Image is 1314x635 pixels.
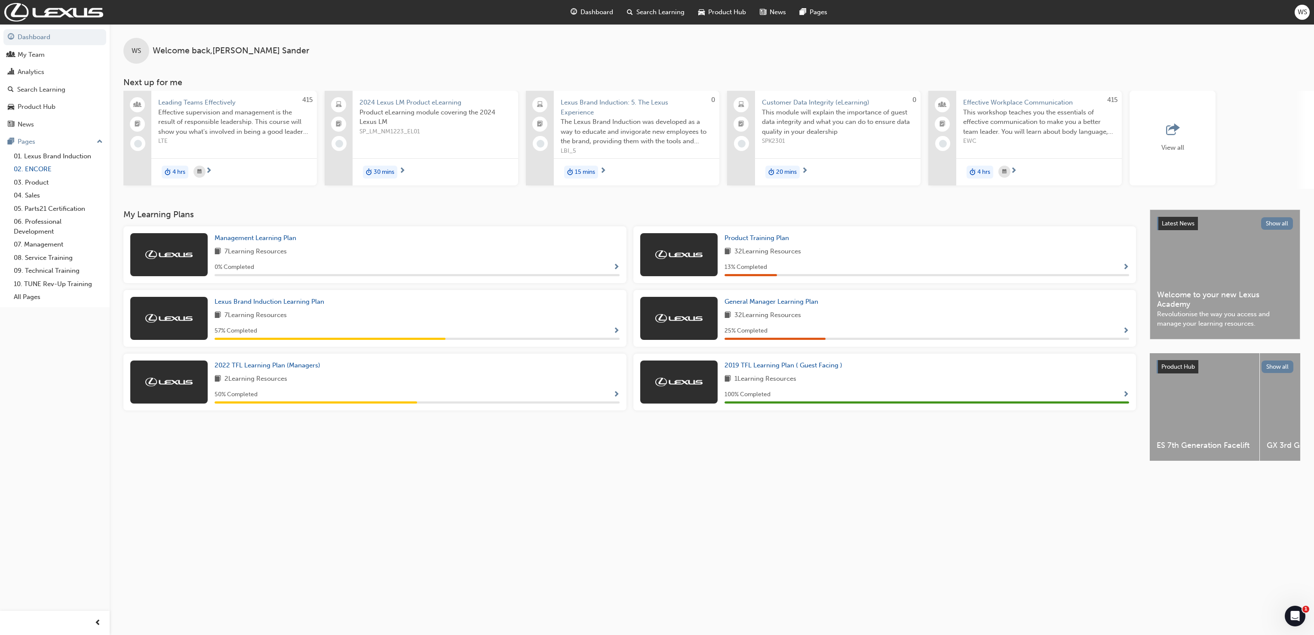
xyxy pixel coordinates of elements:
span: news-icon [8,121,14,129]
a: Analytics [3,64,106,80]
span: 100 % Completed [725,390,771,400]
span: duration-icon [366,166,372,178]
button: Show Progress [1123,262,1129,273]
span: search-icon [627,7,633,18]
span: duration-icon [567,166,573,178]
span: 32 Learning Resources [734,310,801,321]
span: 30 mins [374,167,394,177]
span: 4 hrs [977,167,990,177]
button: Pages [3,134,106,150]
span: chart-icon [8,68,14,76]
div: Analytics [18,67,44,77]
span: guage-icon [8,34,14,41]
img: Trak [655,250,703,259]
span: next-icon [206,167,212,175]
button: Show Progress [613,262,620,273]
a: ES 7th Generation Facelift [1150,353,1259,461]
span: Welcome to your new Lexus Academy [1157,290,1293,309]
span: book-icon [725,310,731,321]
a: 2022 TFL Learning Plan (Managers) [215,361,324,370]
span: search-icon [8,86,14,94]
span: Show Progress [1123,327,1129,335]
img: Trak [4,3,103,22]
span: 2019 TFL Learning Plan ( Guest Facing ) [725,361,842,369]
span: 13 % Completed [725,262,767,272]
button: WS [1295,5,1310,20]
a: 2019 TFL Learning Plan ( Guest Facing ) [725,361,846,370]
span: next-icon [600,167,606,175]
span: Show Progress [613,264,620,271]
a: 08. Service Training [10,251,106,265]
span: book-icon [725,374,731,385]
span: book-icon [215,374,221,385]
button: Show all [1262,361,1294,373]
span: 1 Learning Resources [734,374,796,385]
img: Trak [655,314,703,323]
a: 415Leading Teams EffectivelyEffective supervision and management is the result of responsible lea... [123,91,317,185]
div: News [18,120,34,129]
a: Product HubShow all [1157,360,1293,374]
a: 05. Parts21 Certification [10,202,106,216]
span: 415 [1107,96,1118,104]
span: calendar-icon [197,166,202,177]
span: 32 Learning Resources [734,247,801,257]
span: Show Progress [1123,391,1129,399]
span: Welcome back , [PERSON_NAME] Sander [153,46,309,56]
img: Trak [145,378,193,386]
span: 2024 Lexus LM Product eLearning [359,98,511,108]
span: learningRecordVerb_NONE-icon [738,140,746,148]
span: Product Hub [708,7,746,17]
span: up-icon [97,136,103,148]
span: Management Learning Plan [215,234,296,242]
span: 7 Learning Resources [224,247,287,257]
span: booktick-icon [537,119,543,130]
a: Latest NewsShow all [1157,217,1293,231]
span: The Lexus Brand Induction was developed as a way to educate and invigorate new employees to the b... [561,117,712,146]
span: pages-icon [8,138,14,146]
img: Trak [655,378,703,386]
span: Lexus Brand Induction Learning Plan [215,298,324,305]
span: Dashboard [580,7,613,17]
span: car-icon [8,103,14,111]
a: My Team [3,47,106,63]
span: 25 % Completed [725,326,768,336]
span: booktick-icon [336,119,342,130]
a: 09. Technical Training [10,264,106,277]
span: 57 % Completed [215,326,257,336]
span: car-icon [698,7,705,18]
span: 415 [302,96,313,104]
span: duration-icon [165,166,171,178]
span: learningRecordVerb_NONE-icon [335,140,343,148]
span: LTE [158,136,310,146]
span: This module will explain the importance of guest data integrity and what you can do to ensure dat... [762,108,914,137]
span: book-icon [725,247,731,257]
span: Latest News [1162,220,1194,227]
span: Search Learning [636,7,685,17]
a: 07. Management [10,238,106,251]
div: Search Learning [17,85,65,95]
div: My Team [18,50,45,60]
button: DashboardMy TeamAnalyticsSearch LearningProduct HubNews [3,28,106,134]
a: guage-iconDashboard [564,3,620,21]
span: This workshop teaches you the essentials of effective communication to make you a better team lea... [963,108,1115,137]
a: 0Lexus Brand Induction: 5. The Lexus ExperienceThe Lexus Brand Induction was developed as a way t... [526,91,719,185]
span: calendar-icon [1002,166,1007,177]
span: next-icon [1010,167,1017,175]
span: learningRecordVerb_NONE-icon [537,140,544,148]
span: news-icon [760,7,766,18]
span: people-icon [8,51,14,59]
span: EWC [963,136,1115,146]
iframe: Intercom live chat [1285,606,1305,626]
span: 20 mins [776,167,797,177]
span: 0 [912,96,916,104]
a: Latest NewsShow allWelcome to your new Lexus AcademyRevolutionise the way you access and manage y... [1150,210,1300,339]
img: Trak [145,250,193,259]
span: outbound-icon [1166,124,1179,136]
a: Dashboard [3,29,106,45]
span: learningRecordVerb_NONE-icon [939,140,947,148]
span: book-icon [215,247,221,257]
a: 02. ENCORE [10,163,106,176]
span: Customer Data Integrity (eLearning) [762,98,914,108]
